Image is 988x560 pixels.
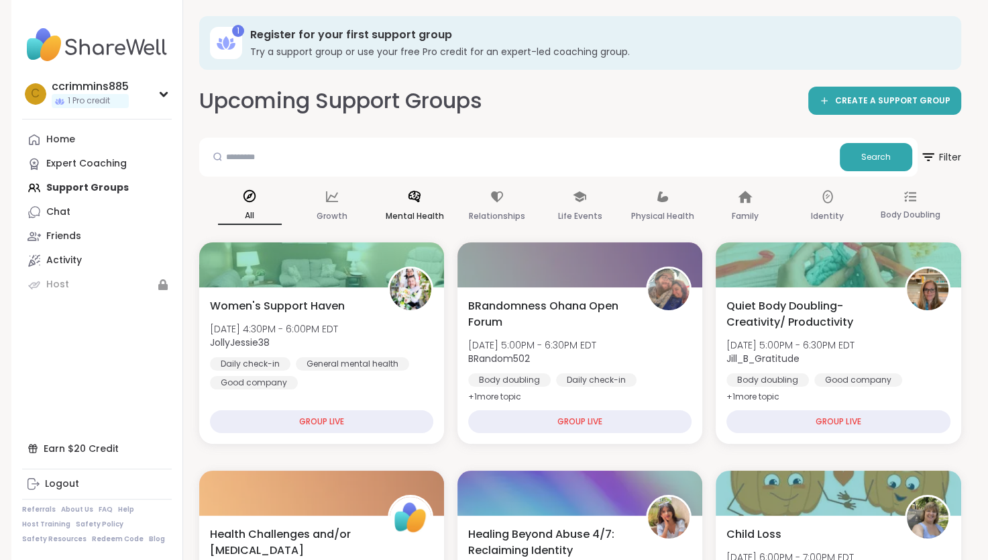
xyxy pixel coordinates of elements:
span: Child Loss [726,526,781,543]
span: Healing Beyond Abuse 4/7: Reclaiming Identity [468,526,631,559]
img: LynnLG [907,497,948,539]
span: Search [861,151,891,163]
p: Family [732,208,759,224]
img: sarah28 [648,497,690,539]
a: Logout [22,472,172,496]
div: GROUP LIVE [210,410,433,433]
p: All [218,207,282,225]
span: Filter [920,141,961,173]
div: Host [46,278,69,291]
div: Expert Coaching [46,157,127,171]
a: Home [22,128,172,152]
img: BRandom502 [648,269,690,310]
div: Chat [46,205,70,219]
p: Body Doubling [880,207,940,223]
div: 1 [232,25,244,37]
a: Safety Resources [22,534,87,544]
a: Chat [22,200,172,224]
div: Body doubling [468,373,551,387]
a: Redeem Code [92,534,144,544]
div: Good company [814,373,902,387]
span: [DATE] 5:00PM - 6:30PM EDT [726,338,855,352]
a: Referrals [22,505,56,514]
a: About Us [61,505,93,514]
a: Safety Policy [76,520,123,529]
a: FAQ [99,505,113,514]
img: JollyJessie38 [390,269,431,310]
span: CREATE A SUPPORT GROUP [835,95,950,107]
span: Quiet Body Doubling- Creativity/ Productivity [726,298,889,330]
div: Earn $20 Credit [22,436,172,461]
span: Health Challenges and/or [MEDICAL_DATA] [210,526,373,559]
span: BRandomness Ohana Open Forum [468,298,631,330]
p: Mental Health [386,208,444,224]
b: BRandom502 [468,352,530,365]
div: Home [46,133,75,146]
button: Search [840,143,912,171]
h3: Register for your first support group [250,28,942,42]
div: Good company [210,376,298,389]
a: Host Training [22,520,70,529]
p: Identity [811,208,844,224]
div: Daily check-in [210,357,290,371]
p: Relationships [469,208,525,224]
a: Friends [22,224,172,248]
h3: Try a support group or use your free Pro credit for an expert-led coaching group. [250,45,942,58]
img: ShareWell Nav Logo [22,21,172,68]
b: Jill_B_Gratitude [726,352,800,365]
button: Filter [920,138,961,177]
div: Friends [46,230,81,243]
div: GROUP LIVE [726,410,950,433]
p: Life Events [557,208,602,224]
a: Blog [149,534,165,544]
div: GROUP LIVE [468,410,692,433]
div: ccrimmins885 [52,79,129,94]
div: Body doubling [726,373,809,387]
p: Growth [317,208,347,224]
p: Physical Health [631,208,694,224]
span: [DATE] 5:00PM - 6:30PM EDT [468,338,596,352]
a: CREATE A SUPPORT GROUP [808,87,961,115]
img: ShareWell [390,497,431,539]
div: Daily check-in [556,373,637,387]
a: Expert Coaching [22,152,172,176]
div: Logout [45,477,79,491]
div: Activity [46,254,82,267]
span: 1 Pro credit [68,95,110,107]
img: Jill_B_Gratitude [907,269,948,310]
a: Activity [22,248,172,273]
span: [DATE] 4:30PM - 6:00PM EDT [210,322,338,336]
div: General mental health [296,357,409,371]
a: Help [118,505,134,514]
b: JollyJessie38 [210,336,270,349]
h2: Upcoming Support Groups [199,86,482,116]
a: Host [22,273,172,297]
span: Women's Support Haven [210,298,345,314]
span: c [31,85,40,103]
